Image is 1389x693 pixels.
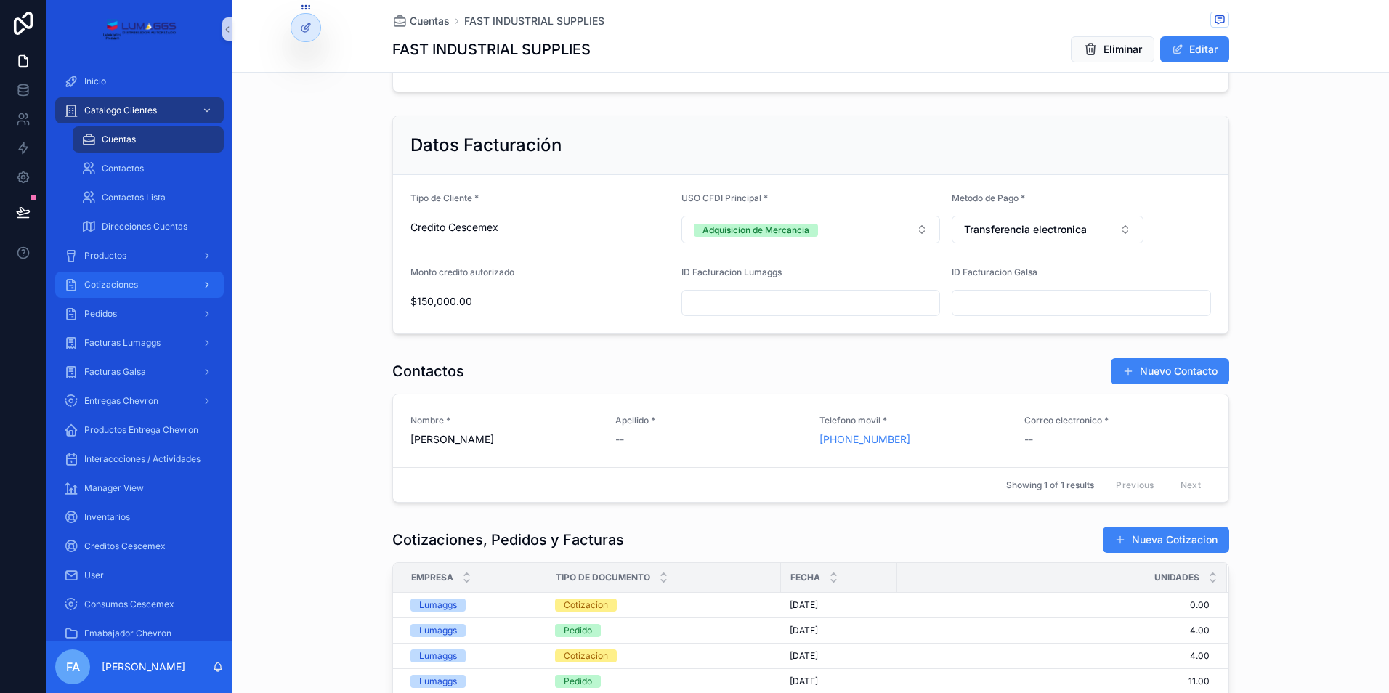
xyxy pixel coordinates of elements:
[102,134,136,145] span: Cuentas
[790,625,818,636] span: [DATE]
[392,14,450,28] a: Cuentas
[790,676,888,687] a: [DATE]
[55,620,224,647] a: Emabajador Chevron
[1071,36,1154,62] button: Eliminar
[555,599,772,612] a: Cotizacion
[73,126,224,153] a: Cuentas
[564,649,608,662] div: Cotizacion
[555,675,772,688] a: Pedido
[392,39,591,60] h1: FAST INDUSTRIAL SUPPLIES
[790,676,818,687] span: [DATE]
[73,214,224,240] a: Direcciones Cuentas
[615,415,803,426] span: Apellido *
[84,395,158,407] span: Entregas Chevron
[681,192,768,203] span: USO CFDI Principal *
[790,599,888,611] a: [DATE]
[1024,432,1033,447] span: --
[681,216,941,243] button: Select Button
[55,475,224,501] a: Manager View
[555,624,772,637] a: Pedido
[55,272,224,298] a: Cotizaciones
[84,105,157,116] span: Catalogo Clientes
[564,624,592,637] div: Pedido
[410,599,538,612] a: Lumaggs
[1160,36,1229,62] button: Editar
[790,625,888,636] a: [DATE]
[46,58,232,641] div: scrollable content
[419,675,457,688] div: Lumaggs
[73,155,224,182] a: Contactos
[964,222,1087,237] span: Transferencia electronica
[1006,479,1094,491] span: Showing 1 of 1 results
[410,220,498,235] span: Credito Cescemex
[84,482,144,494] span: Manager View
[819,432,910,447] a: [PHONE_NUMBER]
[681,267,782,277] span: ID Facturacion Lumaggs
[410,134,562,157] h2: Datos Facturación
[702,224,809,237] div: Adquisicion de Mercancia
[410,675,538,688] a: Lumaggs
[464,14,604,28] span: FAST INDUSTRIAL SUPPLIES
[84,511,130,523] span: Inventarios
[55,562,224,588] a: User
[410,267,514,277] span: Monto credito autorizado
[84,76,106,87] span: Inicio
[790,650,888,662] a: [DATE]
[898,650,1210,662] a: 4.00
[84,540,166,552] span: Creditos Cescemex
[84,570,104,581] span: User
[819,415,1007,426] span: Telefono movil *
[898,599,1210,611] a: 0.00
[419,649,457,662] div: Lumaggs
[564,599,608,612] div: Cotizacion
[102,17,176,41] img: App logo
[84,250,126,262] span: Productos
[556,572,650,583] span: Tipo de Documento
[952,267,1037,277] span: ID Facturacion Galsa
[419,624,457,637] div: Lumaggs
[410,432,598,447] span: [PERSON_NAME]
[898,676,1210,687] a: 11.00
[84,424,198,436] span: Productos Entrega Chevron
[55,446,224,472] a: Interaccciones / Actividades
[55,330,224,356] a: Facturas Lumaggs
[898,625,1210,636] a: 4.00
[952,192,1025,203] span: Metodo de Pago *
[410,649,538,662] a: Lumaggs
[410,192,479,203] span: Tipo de Cliente *
[392,361,464,381] h1: Contactos
[55,533,224,559] a: Creditos Cescemex
[1024,415,1212,426] span: Correo electronico *
[952,216,1143,243] button: Select Button
[410,14,450,28] span: Cuentas
[615,432,624,447] span: --
[410,415,598,426] span: Nombre *
[73,185,224,211] a: Contactos Lista
[84,308,117,320] span: Pedidos
[55,68,224,94] a: Inicio
[1111,358,1229,384] button: Nuevo Contacto
[102,192,166,203] span: Contactos Lista
[410,294,670,309] span: $150,000.00
[1103,42,1142,57] span: Eliminar
[790,599,818,611] span: [DATE]
[55,417,224,443] a: Productos Entrega Chevron
[1154,572,1199,583] span: Unidades
[393,394,1228,467] a: Nombre *[PERSON_NAME]Apellido *--Telefono movil *[PHONE_NUMBER]Correo electronico *--
[84,599,174,610] span: Consumos Cescemex
[419,599,457,612] div: Lumaggs
[55,504,224,530] a: Inventarios
[102,221,187,232] span: Direcciones Cuentas
[84,279,138,291] span: Cotizaciones
[1103,527,1229,553] button: Nueva Cotizacion
[55,243,224,269] a: Productos
[102,660,185,674] p: [PERSON_NAME]
[790,650,818,662] span: [DATE]
[392,530,624,550] h1: Cotizaciones, Pedidos y Facturas
[411,572,453,583] span: Empresa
